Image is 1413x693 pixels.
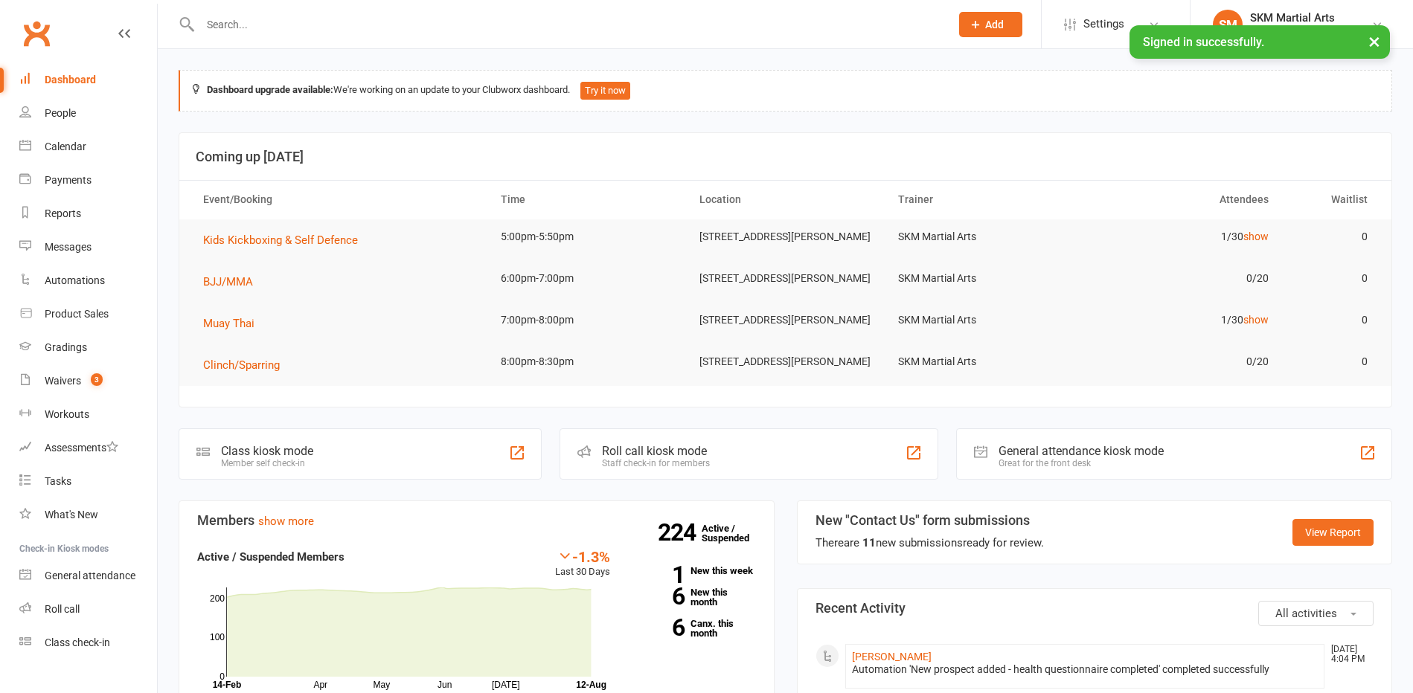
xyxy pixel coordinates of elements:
td: [STREET_ADDRESS][PERSON_NAME] [686,219,885,254]
div: -1.3% [555,548,610,564]
div: What's New [45,509,98,520]
td: SKM Martial Arts [885,261,1083,296]
div: Calendar [45,141,86,152]
div: Class kiosk mode [221,444,313,458]
h3: New "Contact Us" form submissions [816,513,1044,528]
th: Location [686,181,885,219]
a: Payments [19,164,157,197]
button: Clinch/Sparring [203,356,290,374]
div: Member self check-in [221,458,313,468]
a: Roll call [19,593,157,626]
div: Tasks [45,475,71,487]
a: General attendance kiosk mode [19,559,157,593]
div: SKM Martial Arts [1250,25,1335,38]
div: There are new submissions ready for review. [816,534,1044,552]
span: 3 [91,373,103,386]
div: Assessments [45,442,118,454]
a: Automations [19,264,157,297]
strong: 6 [632,585,685,607]
div: Product Sales [45,308,109,320]
strong: 224 [658,521,702,544]
div: Automation 'New prospect added - health questionnaire completed' completed successfully [852,663,1319,676]
div: Last 30 Days [555,548,610,580]
td: 1/30 [1083,303,1282,338]
a: Product Sales [19,297,157,331]
span: Settings [1083,7,1124,41]
span: BJJ/MMA [203,275,253,289]
div: Payments [45,174,92,186]
button: Try it now [580,82,630,100]
button: BJJ/MMA [203,273,263,291]
a: Reports [19,197,157,231]
a: show more [258,515,314,528]
a: 6New this month [632,587,755,607]
button: All activities [1258,601,1374,626]
button: Muay Thai [203,315,265,332]
a: Assessments [19,431,157,465]
h3: Recent Activity [816,601,1374,616]
a: People [19,97,157,130]
a: Calendar [19,130,157,164]
th: Waitlist [1282,181,1381,219]
td: 6:00pm-7:00pm [487,261,686,296]
strong: 1 [632,564,685,586]
a: Dashboard [19,63,157,97]
div: SM [1213,10,1243,39]
strong: 6 [632,616,685,639]
span: All activities [1275,607,1337,620]
div: Staff check-in for members [602,458,710,468]
a: View Report [1292,519,1374,546]
div: Workouts [45,408,89,420]
time: [DATE] 4:04 PM [1324,645,1373,664]
input: Search... [196,14,940,35]
td: 0/20 [1083,344,1282,379]
a: 224Active / Suspended [702,512,767,554]
h3: Coming up [DATE] [196,149,1375,164]
a: 1New this week [632,566,755,576]
span: Add [985,19,1004,30]
td: 1/30 [1083,219,1282,254]
a: Gradings [19,331,157,364]
strong: Active / Suspended Members [197,550,345,564]
td: [STREET_ADDRESS][PERSON_NAME] [686,303,885,338]
td: 7:00pm-8:00pm [487,303,686,338]
a: show [1243,314,1269,326]
td: 5:00pm-5:50pm [487,219,686,254]
a: Tasks [19,465,157,498]
span: Signed in successfully. [1143,35,1264,49]
a: Workouts [19,398,157,431]
div: People [45,107,76,119]
div: Reports [45,207,81,219]
button: Add [959,12,1022,37]
button: Kids Kickboxing & Self Defence [203,231,368,249]
td: SKM Martial Arts [885,303,1083,338]
td: 0 [1282,219,1381,254]
a: [PERSON_NAME] [852,651,932,663]
h3: Members [197,513,756,528]
td: 8:00pm-8:30pm [487,344,686,379]
div: Great for the front desk [999,458,1164,468]
div: Messages [45,241,92,253]
div: SKM Martial Arts [1250,11,1335,25]
th: Trainer [885,181,1083,219]
td: 0 [1282,303,1381,338]
a: Messages [19,231,157,264]
div: Gradings [45,341,87,353]
th: Event/Booking [190,181,487,219]
span: Muay Thai [203,317,254,330]
a: Class kiosk mode [19,626,157,660]
td: [STREET_ADDRESS][PERSON_NAME] [686,344,885,379]
td: SKM Martial Arts [885,344,1083,379]
div: Waivers [45,375,81,387]
div: Automations [45,274,105,286]
td: SKM Martial Arts [885,219,1083,254]
strong: Dashboard upgrade available: [207,84,333,95]
a: Waivers 3 [19,364,157,398]
a: show [1243,231,1269,242]
div: Dashboard [45,74,96,86]
div: General attendance [45,570,135,581]
span: Kids Kickboxing & Self Defence [203,233,358,247]
a: Clubworx [18,15,55,52]
button: × [1361,25,1388,57]
td: 0/20 [1083,261,1282,296]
